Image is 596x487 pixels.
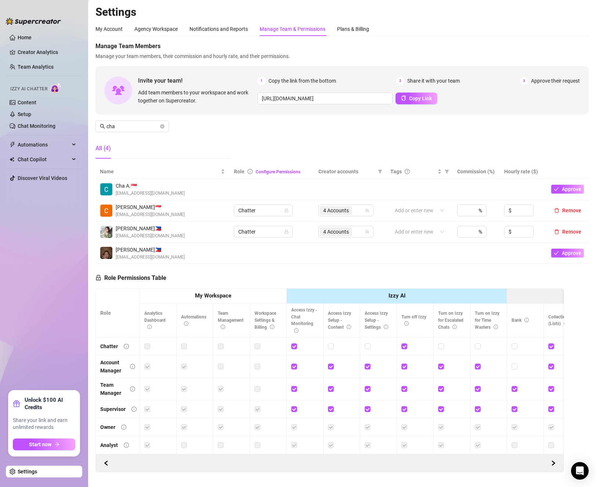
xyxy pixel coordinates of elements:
[18,46,76,58] a: Creator Analytics
[147,325,152,329] span: info-circle
[144,311,166,330] span: Analytics Dashboard
[500,165,547,179] th: Hourly rate ($)
[116,190,185,197] span: [EMAIL_ADDRESS][DOMAIN_NAME]
[551,249,584,257] button: Approve
[396,77,404,85] span: 2
[409,95,432,101] span: Copy Link
[378,169,382,174] span: filter
[100,423,115,431] div: Owner
[512,318,529,323] span: Bank
[184,321,188,326] span: info-circle
[571,462,589,480] div: Open Intercom Messenger
[256,169,300,174] a: Configure Permissions
[116,254,185,261] span: [EMAIL_ADDRESS][DOMAIN_NAME]
[551,227,584,236] button: Remove
[6,18,61,25] img: logo-BBDzfeDw.svg
[494,325,498,329] span: info-circle
[10,157,14,162] img: Chat Copilot
[401,314,426,327] span: Turn off Izzy
[96,289,140,338] th: Role
[376,166,384,177] span: filter
[238,205,288,216] span: Chatter
[106,122,159,130] input: Search members
[13,417,75,431] span: Share your link and earn unlimited rewards
[13,439,75,450] button: Start nowarrow-right
[445,169,449,174] span: filter
[365,208,369,213] span: team
[100,205,112,217] img: Charlotte Acogido
[562,186,581,192] span: Approve
[520,77,528,85] span: 3
[13,400,20,407] span: gift
[181,314,206,327] span: Automations
[452,325,457,329] span: info-circle
[384,325,388,329] span: info-circle
[320,206,352,215] span: 4 Accounts
[320,227,352,236] span: 4 Accounts
[551,461,556,466] span: right
[562,229,581,235] span: Remove
[453,165,500,179] th: Commission (%)
[100,167,219,176] span: Name
[116,211,185,218] span: [EMAIL_ADDRESS][DOMAIN_NAME]
[548,314,570,327] span: Collections (Lists)
[221,325,225,329] span: info-circle
[270,325,274,329] span: info-circle
[291,307,317,333] span: Access Izzy - Chat Monitoring
[395,93,437,104] button: Copy Link
[318,167,375,176] span: Creator accounts
[18,175,67,181] a: Discover Viral Videos
[160,124,165,129] button: close-circle
[405,169,410,174] span: question-circle
[134,25,178,33] div: Agency Workspace
[189,25,248,33] div: Notifications and Reports
[18,139,70,151] span: Automations
[124,443,129,448] span: info-circle
[100,457,112,469] button: Scroll Forward
[328,311,351,330] span: Access Izzy Setup - Content
[138,76,257,85] span: Invite your team!
[54,442,59,447] span: arrow-right
[100,441,118,449] div: Analyst
[551,185,584,194] button: Approve
[254,311,276,330] span: Workspace Settings & Billing
[95,5,589,19] h2: Settings
[100,226,112,238] img: Charlotte Ibay
[95,274,166,282] h5: Role Permissions Table
[554,250,559,256] span: check
[407,77,460,85] span: Share it with your team
[116,224,185,232] span: [PERSON_NAME] 🇵🇭
[218,311,243,330] span: Team Management
[116,232,185,239] span: [EMAIL_ADDRESS][DOMAIN_NAME]
[104,461,109,466] span: left
[95,144,111,153] div: All (4)
[100,381,124,397] div: Team Manager
[562,250,581,256] span: Approve
[18,154,70,165] span: Chat Copilot
[564,321,568,326] span: info-circle
[284,230,289,234] span: lock
[25,396,75,411] strong: Unlock $100 AI Credits
[365,311,388,330] span: Access Izzy Setup - Settings
[95,25,123,33] div: My Account
[554,229,559,234] span: delete
[390,167,402,176] span: Tags
[130,386,135,392] span: info-circle
[524,318,529,322] span: info-circle
[130,364,135,369] span: info-circle
[238,226,288,237] span: Chatter
[18,469,37,475] a: Settings
[438,311,463,330] span: Turn on Izzy for Escalated Chats
[50,83,62,93] img: AI Chatter
[95,165,230,179] th: Name
[100,342,118,350] div: Chatter
[404,321,409,326] span: info-circle
[347,325,351,329] span: info-circle
[365,230,369,234] span: team
[323,206,349,214] span: 4 Accounts
[18,64,54,70] a: Team Analytics
[195,292,231,299] strong: My Workspace
[116,182,185,190] span: Cha A. 🇸🇬
[18,35,32,40] a: Home
[284,208,289,213] span: lock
